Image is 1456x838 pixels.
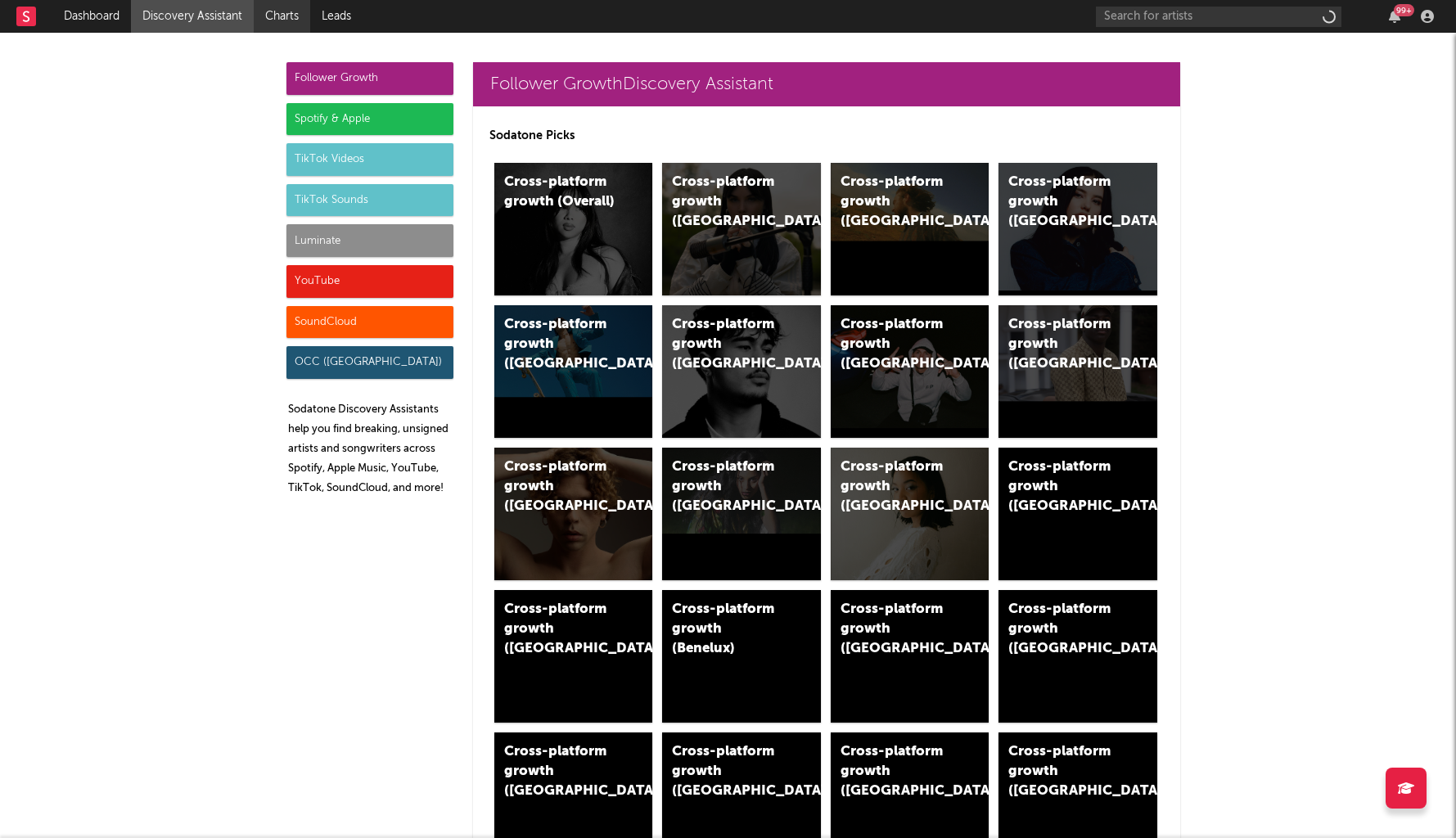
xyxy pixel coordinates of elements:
a: Cross-platform growth ([GEOGRAPHIC_DATA]) [998,448,1157,580]
div: Cross-platform growth ([GEOGRAPHIC_DATA]) [1008,457,1120,516]
div: Cross-platform growth ([GEOGRAPHIC_DATA]) [841,600,952,659]
div: Cross-platform growth ([GEOGRAPHIC_DATA]) [672,173,783,232]
a: Cross-platform growth (Overall) [494,163,653,295]
a: Cross-platform growth ([GEOGRAPHIC_DATA]) [494,305,653,438]
div: SoundCloud [286,306,453,339]
div: Luminate [286,224,453,257]
div: Cross-platform growth ([GEOGRAPHIC_DATA]) [672,315,783,374]
div: Cross-platform growth ([GEOGRAPHIC_DATA]) [504,742,615,801]
div: Cross-platform growth ([GEOGRAPHIC_DATA]/GSA) [841,315,952,374]
a: Cross-platform growth ([GEOGRAPHIC_DATA]) [662,448,821,580]
a: Cross-platform growth ([GEOGRAPHIC_DATA]) [494,590,653,723]
div: Spotify & Apple [286,103,453,136]
a: Cross-platform growth ([GEOGRAPHIC_DATA]) [998,590,1157,723]
div: Cross-platform growth ([GEOGRAPHIC_DATA]) [841,173,952,232]
div: 99 + [1394,4,1414,16]
div: Cross-platform growth ([GEOGRAPHIC_DATA]) [1008,742,1120,801]
a: Cross-platform growth ([GEOGRAPHIC_DATA]) [998,163,1157,295]
div: Cross-platform growth ([GEOGRAPHIC_DATA]) [504,457,615,516]
div: TikTok Videos [286,143,453,176]
p: Sodatone Discovery Assistants help you find breaking, unsigned artists and songwriters across Spo... [288,400,453,498]
div: Follower Growth [286,62,453,95]
a: Cross-platform growth ([GEOGRAPHIC_DATA]) [662,305,821,438]
div: TikTok Sounds [286,184,453,217]
div: Cross-platform growth ([GEOGRAPHIC_DATA]) [504,315,615,374]
a: Cross-platform growth ([GEOGRAPHIC_DATA]) [494,448,653,580]
a: Cross-platform growth ([GEOGRAPHIC_DATA]) [831,590,989,723]
div: Cross-platform growth ([GEOGRAPHIC_DATA]) [841,457,952,516]
input: Search for artists [1096,7,1341,27]
div: Cross-platform growth (Benelux) [672,600,783,659]
div: Cross-platform growth ([GEOGRAPHIC_DATA]) [1008,315,1120,374]
div: Cross-platform growth ([GEOGRAPHIC_DATA]) [672,457,783,516]
div: YouTube [286,265,453,298]
a: Cross-platform growth ([GEOGRAPHIC_DATA]) [831,448,989,580]
div: Cross-platform growth ([GEOGRAPHIC_DATA]) [841,742,952,801]
div: OCC ([GEOGRAPHIC_DATA]) [286,346,453,379]
a: Follower GrowthDiscovery Assistant [473,62,1180,106]
a: Cross-platform growth ([GEOGRAPHIC_DATA]) [998,305,1157,438]
div: Cross-platform growth ([GEOGRAPHIC_DATA]) [1008,173,1120,232]
div: Cross-platform growth (Overall) [504,173,615,212]
div: Cross-platform growth ([GEOGRAPHIC_DATA]) [672,742,783,801]
div: Cross-platform growth ([GEOGRAPHIC_DATA]) [504,600,615,659]
a: Cross-platform growth ([GEOGRAPHIC_DATA]/GSA) [831,305,989,438]
a: Cross-platform growth ([GEOGRAPHIC_DATA]) [831,163,989,295]
button: 99+ [1389,10,1400,23]
a: Cross-platform growth (Benelux) [662,590,821,723]
p: Sodatone Picks [489,126,1164,146]
div: Cross-platform growth ([GEOGRAPHIC_DATA]) [1008,600,1120,659]
a: Cross-platform growth ([GEOGRAPHIC_DATA]) [662,163,821,295]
